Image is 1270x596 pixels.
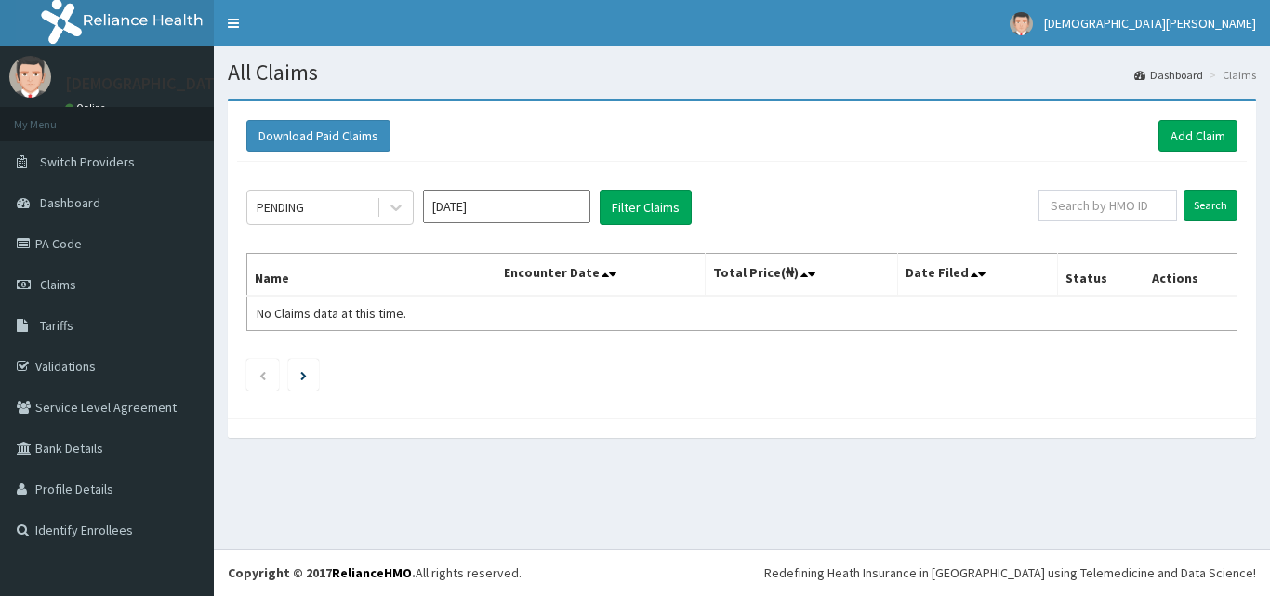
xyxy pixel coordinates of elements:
[332,564,412,581] a: RelianceHMO
[257,198,304,217] div: PENDING
[1158,120,1237,152] a: Add Claim
[228,60,1256,85] h1: All Claims
[246,120,390,152] button: Download Paid Claims
[65,101,110,114] a: Online
[1010,12,1033,35] img: User Image
[1044,15,1256,32] span: [DEMOGRAPHIC_DATA][PERSON_NAME]
[65,75,351,92] p: [DEMOGRAPHIC_DATA][PERSON_NAME]
[40,194,100,211] span: Dashboard
[1058,254,1144,297] th: Status
[40,153,135,170] span: Switch Providers
[898,254,1058,297] th: Date Filed
[258,366,267,383] a: Previous page
[9,56,51,98] img: User Image
[247,254,496,297] th: Name
[496,254,705,297] th: Encounter Date
[764,563,1256,582] div: Redefining Heath Insurance in [GEOGRAPHIC_DATA] using Telemedicine and Data Science!
[705,254,898,297] th: Total Price(₦)
[300,366,307,383] a: Next page
[40,317,73,334] span: Tariffs
[257,305,406,322] span: No Claims data at this time.
[40,276,76,293] span: Claims
[1134,67,1203,83] a: Dashboard
[1144,254,1237,297] th: Actions
[214,549,1270,596] footer: All rights reserved.
[1205,67,1256,83] li: Claims
[1184,190,1237,221] input: Search
[600,190,692,225] button: Filter Claims
[228,564,416,581] strong: Copyright © 2017 .
[1038,190,1177,221] input: Search by HMO ID
[423,190,590,223] input: Select Month and Year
